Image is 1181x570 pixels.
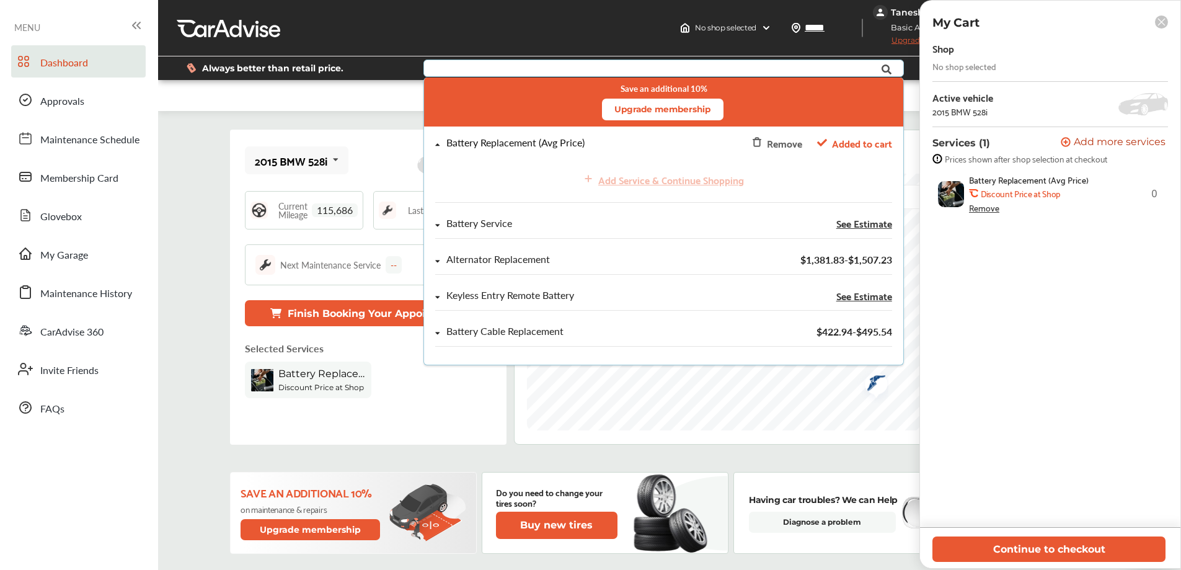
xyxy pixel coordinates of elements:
[932,169,1162,219] div: 0
[241,504,383,514] p: on maintenance & repairs
[280,259,381,271] div: Next Maintenance Service
[981,189,1060,198] b: Discount Price at Shop
[14,22,40,32] span: MENU
[446,326,564,337] div: Battery Cable Replacement
[446,254,550,265] div: Alternator Replacement
[496,512,620,539] a: Buy new tires
[620,84,707,94] small: Save an additional 10%
[278,368,365,380] span: Battery Replacement (Avg Price)
[856,367,888,403] img: logo-goodyear.png
[11,161,146,193] a: Membership Card
[800,252,891,267] span: $1,381.83 - $1,507.23
[11,122,146,154] a: Maintenance Schedule
[856,367,887,403] div: Map marker
[1061,137,1168,149] a: Add more services
[40,286,132,302] span: Maintenance History
[408,206,453,215] span: Last Service
[766,135,802,151] div: Remove
[40,171,118,187] span: Membership Card
[496,487,617,508] p: Do you need to change your tires soon?
[389,484,466,541] img: update-membership.81812027.svg
[836,218,891,228] span: See Estimate
[251,369,273,391] img: battery-replacement-thumb.jpg
[836,291,891,301] span: See Estimate
[932,40,954,56] div: Shop
[1074,137,1166,149] span: Add more services
[816,324,891,339] span: $422.94 - $495.54
[761,23,771,33] img: header-down-arrow.9dd2ce7d.svg
[312,203,358,217] span: 115,686
[862,19,863,37] img: header-divider.bc55588e.svg
[945,154,1107,164] span: Prices shown after shop selection at checkout
[40,209,82,225] span: Glovebox
[932,537,1166,562] button: Continue to checkout
[255,154,327,167] div: 2015 BMW 528i
[202,64,343,73] span: Always better than retail price.
[40,247,88,264] span: My Garage
[11,314,146,347] a: CarAdvise 360
[969,203,999,213] div: Remove
[1061,137,1166,149] button: Add more services
[274,202,312,219] span: Current Mileage
[379,202,396,219] img: maintenance_logo
[932,154,942,164] img: info-strock.ef5ea3fe.svg
[11,238,146,270] a: My Garage
[11,276,146,308] a: Maintenance History
[632,469,714,557] img: new-tire.a0c7fe23.svg
[791,23,801,33] img: location_vector.a44bc228.svg
[241,519,381,540] button: Upgrade membership
[695,23,756,33] span: No shop selected
[873,5,888,20] img: jVpblrzwTbfkPYzPPzSLxeg0AAAAASUVORK5CYII=
[255,255,275,275] img: maintenance_logo
[900,496,987,530] img: diagnose-vehicle.c84bcb0a.svg
[11,84,146,116] a: Approvals
[40,324,104,341] span: CarAdvise 360
[245,341,324,355] p: Selected Services
[245,300,489,326] button: Finish Booking Your Appointment
[446,218,512,229] div: Battery Service
[601,99,723,120] button: Upgrade membership
[187,63,196,73] img: dollor_label_vector.a70140d1.svg
[446,138,585,148] div: Battery Replacement (Avg Price)
[11,199,146,231] a: Glovebox
[749,512,896,533] a: Diagnose a problem
[932,16,980,30] p: My Cart
[40,55,88,71] span: Dashboard
[11,391,146,424] a: FAQs
[417,144,492,177] img: placeholder_car.fcab19be.svg
[938,181,964,207] img: battery-replacement-thumb.jpg
[749,493,898,507] p: Having car troubles? We can Help
[874,21,958,34] span: Basic Account
[932,137,990,149] p: Services (1)
[680,23,690,33] img: header-home-logo.8d720a4f.svg
[831,135,891,151] span: Added to cart
[446,290,574,301] div: Keyless Entry Remote Battery
[11,353,146,385] a: Invite Friends
[40,363,99,379] span: Invite Friends
[932,107,988,117] div: 2015 BMW 528i
[250,202,268,219] img: steering_logo
[386,256,402,274] div: --
[241,486,383,499] p: Save an additional 10%
[932,61,996,71] div: No shop selected
[1118,93,1168,115] img: placeholder_car.5a1ece94.svg
[932,92,993,103] div: Active vehicle
[496,512,617,539] button: Buy new tires
[278,383,364,392] b: Discount Price at Shop
[873,35,958,51] span: Upgrade Account
[891,7,1140,18] div: Taneshe L [PERSON_NAME] Taneshe L [PERSON_NAME]
[40,94,84,110] span: Approvals
[11,45,146,78] a: Dashboard
[40,132,139,148] span: Maintenance Schedule
[969,175,1089,185] span: Battery Replacement (Avg Price)
[40,401,64,417] span: FAQs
